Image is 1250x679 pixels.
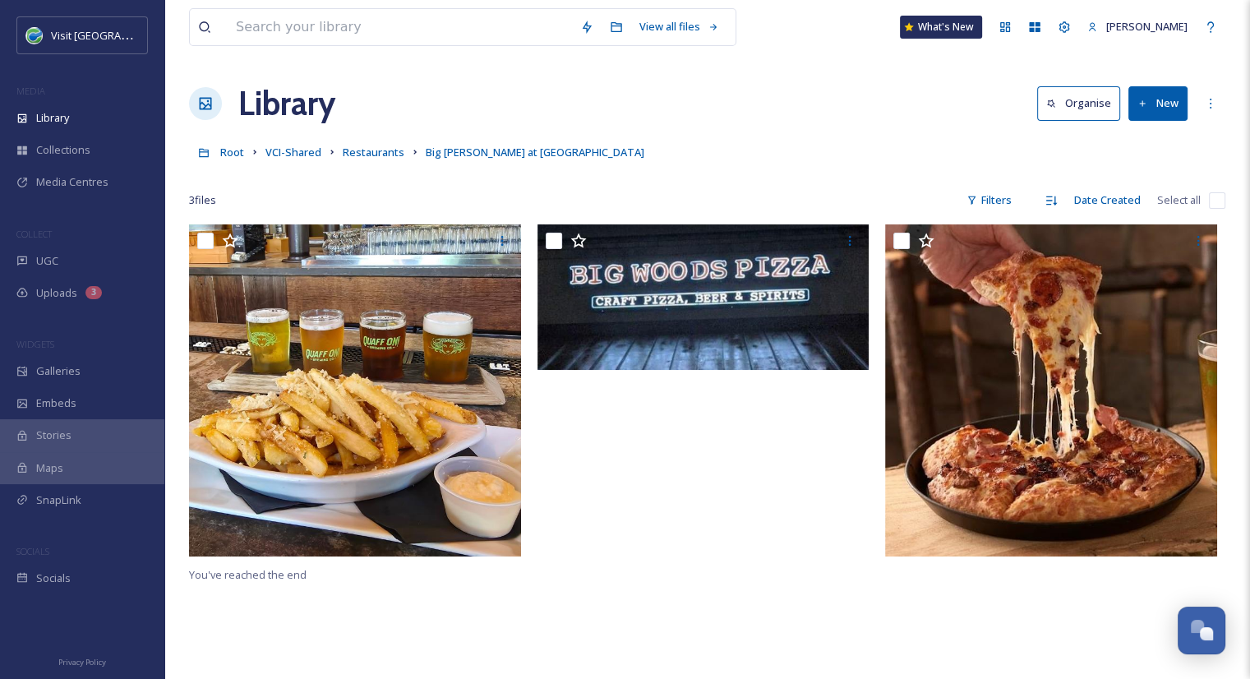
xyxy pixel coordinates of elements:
[631,11,727,43] a: View all files
[16,338,54,350] span: WIDGETS
[36,363,81,379] span: Galleries
[189,224,521,557] img: big woods.jpg
[220,145,244,159] span: Root
[537,224,869,370] img: big-woods-sign.JPG
[16,228,52,240] span: COLLECT
[16,85,45,97] span: MEDIA
[16,545,49,557] span: SOCIALS
[51,27,237,43] span: Visit [GEOGRAPHIC_DATA] [US_STATE]
[36,427,71,443] span: Stories
[1037,86,1128,120] a: Organise
[1037,86,1120,120] button: Organise
[1128,86,1188,120] button: New
[885,224,1217,557] img: 4d5beb29-f1c6-14da-310f-b81411e0c244.jpg
[426,145,644,159] span: Big [PERSON_NAME] at [GEOGRAPHIC_DATA]
[1079,11,1196,43] a: [PERSON_NAME]
[238,79,335,128] a: Library
[426,142,644,162] a: Big [PERSON_NAME] at [GEOGRAPHIC_DATA]
[85,286,102,299] div: 3
[189,567,307,582] span: You've reached the end
[36,492,81,508] span: SnapLink
[58,657,106,667] span: Privacy Policy
[343,142,404,162] a: Restaurants
[900,16,982,39] a: What's New
[36,110,69,126] span: Library
[36,460,63,476] span: Maps
[26,27,43,44] img: cvctwitlogo_400x400.jpg
[58,651,106,671] a: Privacy Policy
[1066,184,1149,216] div: Date Created
[36,174,108,190] span: Media Centres
[36,253,58,269] span: UGC
[36,142,90,158] span: Collections
[1157,192,1201,208] span: Select all
[220,142,244,162] a: Root
[265,142,321,162] a: VCI-Shared
[36,570,71,586] span: Socials
[36,285,77,301] span: Uploads
[958,184,1020,216] div: Filters
[228,9,572,45] input: Search your library
[343,145,404,159] span: Restaurants
[1106,19,1188,34] span: [PERSON_NAME]
[36,395,76,411] span: Embeds
[1178,607,1225,654] button: Open Chat
[265,145,321,159] span: VCI-Shared
[189,192,216,208] span: 3 file s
